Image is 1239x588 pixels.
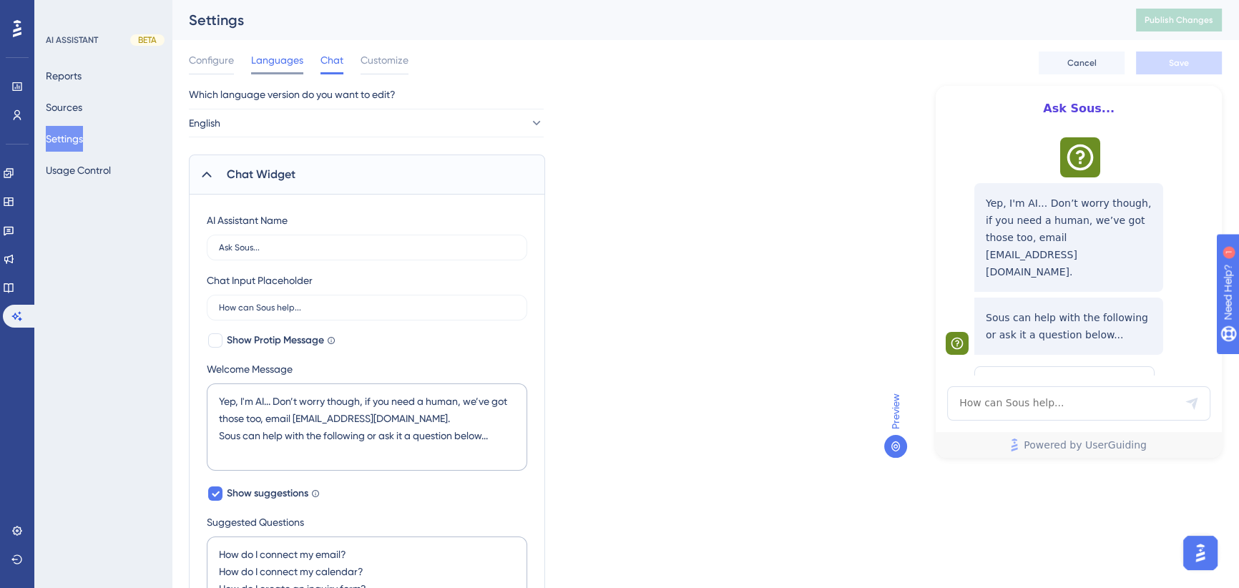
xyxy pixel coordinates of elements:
[227,485,308,502] span: Show suggestions
[320,52,343,69] span: Chat
[189,52,234,69] span: Configure
[46,126,83,152] button: Settings
[207,514,527,531] label: Suggested Questions
[1136,52,1222,74] button: Save
[219,242,515,253] input: AI Assistant
[986,309,1152,343] p: Sous can help with the following or ask it a question below...
[189,86,396,103] span: Which language version do you want to edit?
[46,94,82,120] button: Sources
[130,34,165,46] div: BETA
[227,332,324,349] span: Show Protip Message
[189,109,544,137] button: English
[1039,52,1125,74] button: Cancel
[887,393,904,429] span: Preview
[189,114,220,132] span: English
[1145,14,1213,26] span: Publish Changes
[970,100,1187,117] span: Ask Sous...
[99,7,104,19] div: 1
[207,383,527,471] textarea: Yep, I'm AI... Don’t worry though, if you need a human, we’ve got those too, email [EMAIL_ADDRESS...
[1136,9,1222,31] button: Publish Changes
[46,34,98,46] div: AI ASSISTANT
[207,272,313,289] div: Chat Input Placeholder
[207,212,288,229] div: AI Assistant Name
[189,10,1100,30] div: Settings
[207,361,527,378] label: Welcome Message
[46,63,82,89] button: Reports
[219,303,515,313] input: Type your message...
[1179,531,1222,574] iframe: UserGuiding AI Assistant Launcher
[1169,57,1189,69] span: Save
[986,195,1152,280] p: Yep, I'm AI... Don’t worry though, if you need a human, we’ve got those too, email [EMAIL_ADDRESS...
[34,4,89,21] span: Need Help?
[227,166,295,183] span: Chat Widget
[947,386,1210,421] textarea: AI Assistant Text Input
[251,52,303,69] span: Languages
[361,52,408,69] span: Customize
[1024,436,1147,454] span: Powered by UserGuiding
[46,157,111,183] button: Usage Control
[1067,57,1097,69] span: Cancel
[1185,396,1199,411] div: Send Message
